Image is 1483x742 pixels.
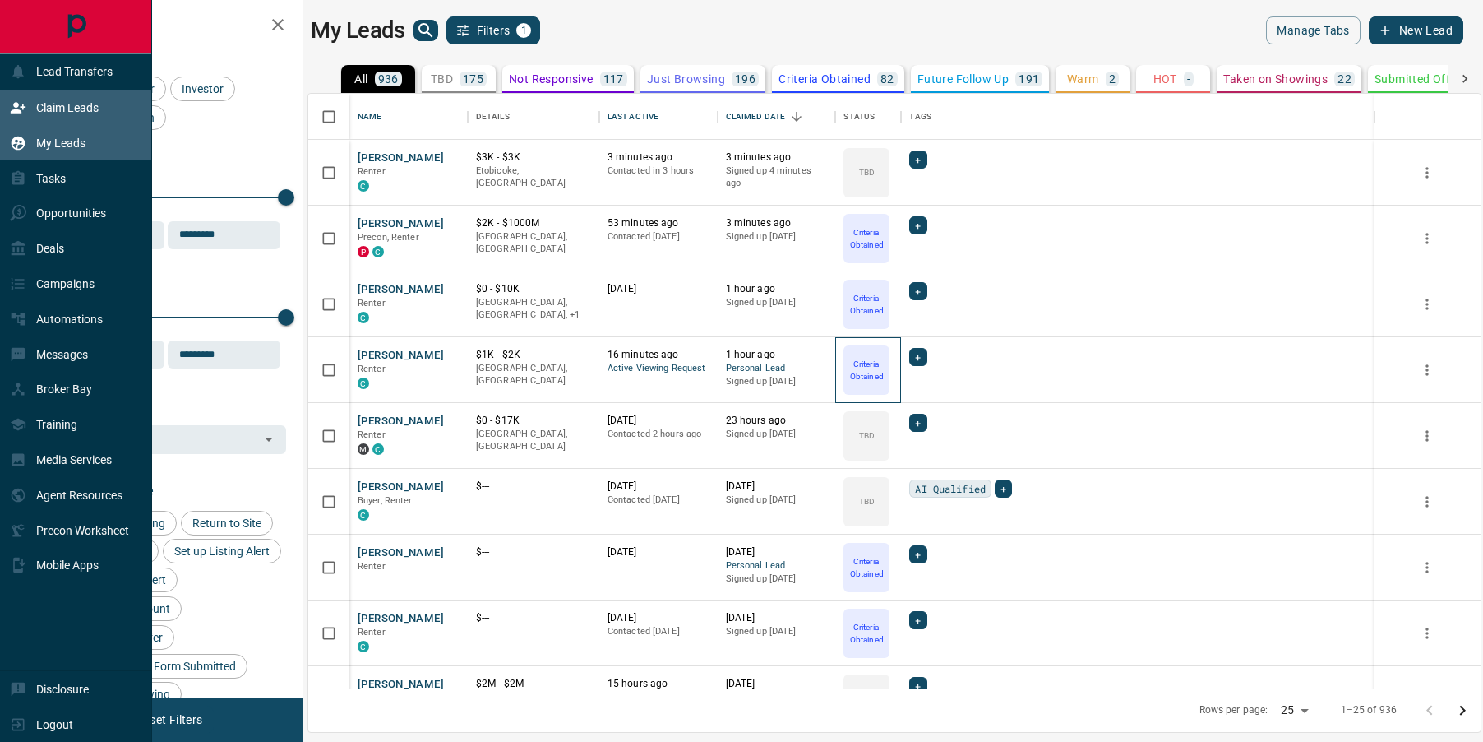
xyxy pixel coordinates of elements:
p: [DATE] [608,414,709,428]
p: [DATE] [608,611,709,625]
p: Criteria Obtained [845,292,888,317]
span: AI Qualified [915,480,986,497]
div: Claimed Date [726,94,786,140]
button: [PERSON_NAME] [358,216,444,232]
button: more [1415,358,1439,383]
span: Return to Site [187,517,267,530]
span: + [915,349,921,365]
p: Signed up [DATE] [726,573,828,586]
p: [DATE] [726,480,828,494]
div: + [909,282,926,300]
p: [GEOGRAPHIC_DATA], [GEOGRAPHIC_DATA] [476,230,591,256]
p: Future Follow Up [917,73,1009,85]
p: Signed up [DATE] [726,494,828,507]
p: Criteria Obtained [845,358,888,383]
p: 82 [880,73,894,85]
button: [PERSON_NAME] [358,480,444,495]
p: $--- [476,611,591,625]
div: + [995,480,1012,498]
p: [DATE] [608,545,709,559]
button: [PERSON_NAME] [358,677,444,693]
p: 1 hour ago [726,348,828,362]
span: Renter [358,429,386,440]
p: [DATE] [726,611,828,625]
p: $--- [476,480,591,494]
p: 1 hour ago [726,282,828,296]
span: Set up Listing Alert [169,545,275,558]
button: more [1415,621,1439,646]
p: Contacted [DATE] [608,230,709,243]
p: 15 hours ago [608,677,709,691]
p: $3K - $3K [476,151,591,165]
div: Tags [909,94,931,140]
button: Sort [785,105,808,128]
p: Signed up [DATE] [726,296,828,309]
div: Name [358,94,382,140]
div: condos.ca [358,180,369,192]
span: Renter [358,561,386,572]
p: Contacted 2 hours ago [608,428,709,441]
button: more [1415,424,1439,448]
p: [DATE] [608,282,709,296]
p: Criteria Obtained [845,555,888,580]
p: Signed up [DATE] [726,625,828,638]
div: property.ca [358,246,369,257]
p: Submitted Offer [1374,73,1461,85]
p: $2K - $1000M [476,216,591,230]
div: + [909,545,926,563]
p: Signed up [DATE] [726,375,828,388]
div: Details [468,94,599,140]
button: more [1415,687,1439,712]
p: 53 minutes ago [608,216,709,230]
p: Rows per page: [1199,703,1268,717]
p: TBD [859,166,875,179]
p: 117 [603,73,624,85]
span: + [915,546,921,563]
span: Personal Lead [726,362,828,376]
span: + [915,415,921,431]
p: 22 [1337,73,1351,85]
span: Active Viewing Request [608,362,709,376]
p: $1K - $2K [476,348,591,362]
div: condos.ca [358,378,369,389]
p: Not Responsive [509,73,594,85]
button: [PERSON_NAME] [358,611,444,627]
p: 2 [1109,73,1116,85]
p: TBD [431,73,453,85]
p: Contacted [DATE] [608,625,709,638]
p: 936 [378,73,399,85]
div: mrloft.ca [358,443,369,455]
p: [DATE] [726,677,828,691]
p: Etobicoke, [GEOGRAPHIC_DATA] [476,165,591,190]
div: Name [349,94,468,140]
p: [DATE] [608,480,709,494]
button: more [1415,160,1439,185]
div: condos.ca [372,246,384,257]
p: Criteria Obtained [845,226,888,251]
p: TBD [859,429,875,442]
p: TBD [859,495,875,508]
p: Warm [1067,73,1099,85]
p: Signed up [DATE] [726,428,828,441]
button: more [1415,555,1439,580]
div: + [909,611,926,629]
p: 1–25 of 936 [1341,703,1397,717]
p: [DATE] [726,545,828,559]
div: + [909,677,926,695]
p: $0 - $17K [476,414,591,428]
div: 25 [1274,698,1314,722]
div: Investor [170,77,235,101]
div: + [909,216,926,234]
div: Claimed Date [718,94,836,140]
div: + [909,348,926,366]
p: Signed up 4 minutes ago [726,165,828,190]
span: + [915,151,921,168]
div: Details [476,94,510,140]
button: [PERSON_NAME] [358,348,444,364]
span: Buyer, Renter [358,495,413,506]
button: [PERSON_NAME] [358,151,444,166]
span: + [915,217,921,234]
p: Criteria Obtained [778,73,871,85]
button: [PERSON_NAME] [358,545,444,561]
p: Contacted in 3 hours [608,165,709,178]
